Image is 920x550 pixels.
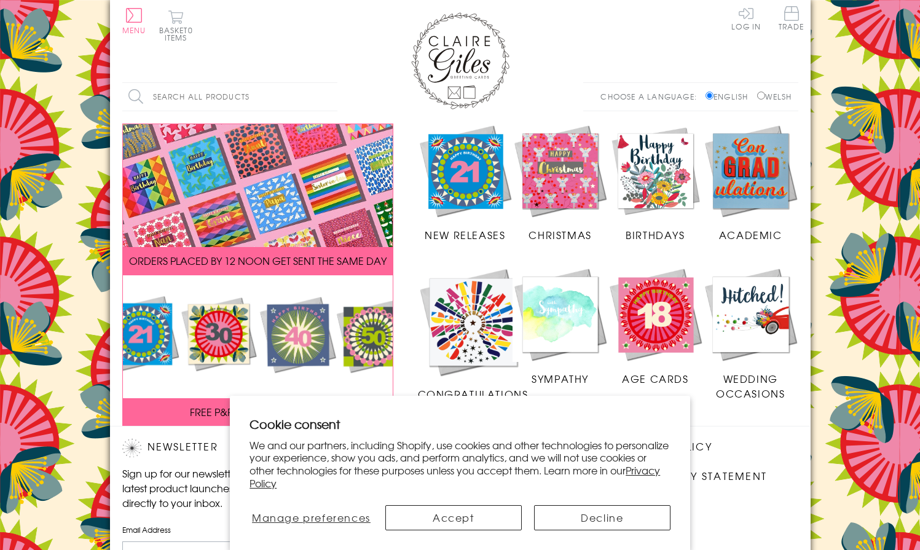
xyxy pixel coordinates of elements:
[418,387,529,401] span: Congratulations
[250,415,670,433] h2: Cookie consent
[418,124,513,243] a: New Releases
[716,371,785,401] span: Wedding Occasions
[532,371,589,386] span: Sympathy
[425,227,505,242] span: New Releases
[252,510,371,525] span: Manage preferences
[122,25,146,36] span: Menu
[529,227,591,242] span: Christmas
[418,267,529,401] a: Congratulations
[122,83,337,111] input: Search all products
[250,463,660,490] a: Privacy Policy
[250,439,670,490] p: We and our partners, including Shopify, use cookies and other technologies to personalize your ex...
[779,6,804,33] a: Trade
[190,404,325,419] span: FREE P&P ON ALL UK ORDERS
[122,439,331,457] h2: Newsletter
[703,124,798,243] a: Academic
[622,371,688,386] span: Age Cards
[719,227,782,242] span: Academic
[534,505,670,530] button: Decline
[757,91,792,102] label: Welsh
[608,267,703,386] a: Age Cards
[757,92,765,100] input: Welsh
[385,505,522,530] button: Accept
[122,466,331,510] p: Sign up for our newsletter to receive the latest product launches, news and offers directly to yo...
[614,468,767,485] a: Accessibility Statement
[325,83,337,111] input: Search
[165,25,193,43] span: 0 items
[129,253,387,268] span: ORDERS PLACED BY 12 NOON GET SENT THE SAME DAY
[250,505,372,530] button: Manage preferences
[706,92,714,100] input: English
[411,12,509,109] img: Claire Giles Greetings Cards
[703,267,798,401] a: Wedding Occasions
[122,8,146,34] button: Menu
[513,124,608,243] a: Christmas
[600,91,703,102] p: Choose a language:
[159,10,193,41] button: Basket0 items
[626,227,685,242] span: Birthdays
[706,91,754,102] label: English
[608,124,703,243] a: Birthdays
[779,6,804,30] span: Trade
[513,267,608,386] a: Sympathy
[731,6,761,30] a: Log In
[122,524,331,535] label: Email Address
